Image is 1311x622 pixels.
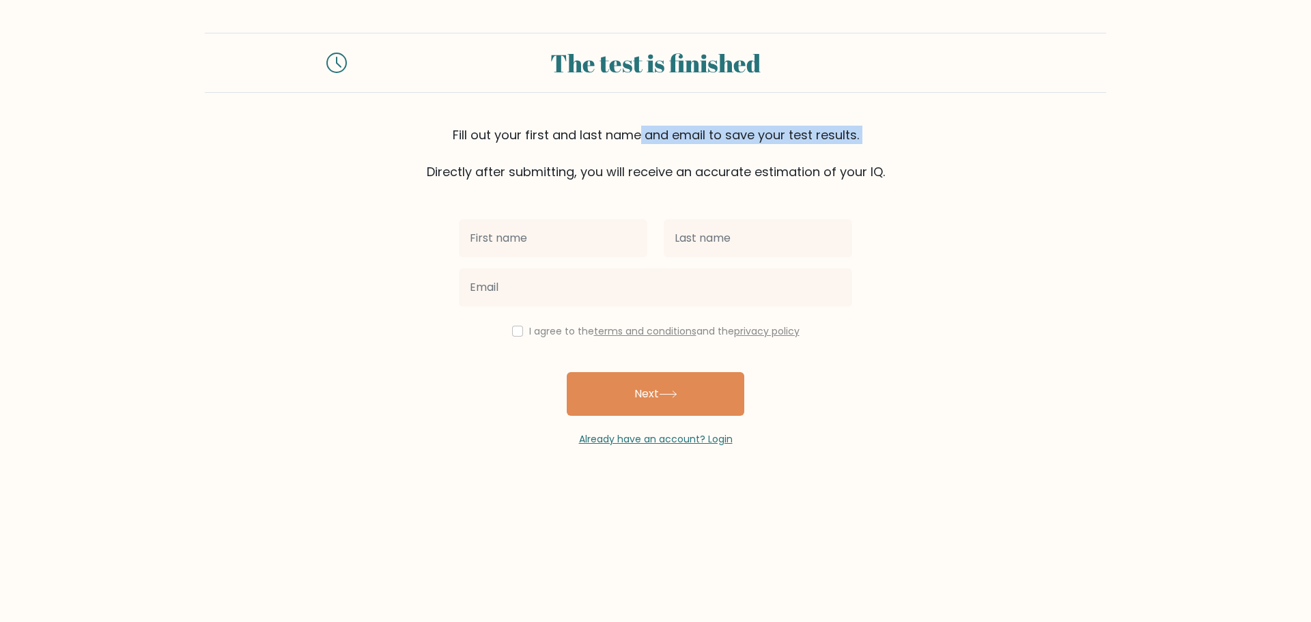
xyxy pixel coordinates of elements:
[459,268,852,307] input: Email
[205,126,1106,181] div: Fill out your first and last name and email to save your test results. Directly after submitting,...
[529,324,800,338] label: I agree to the and the
[363,44,948,81] div: The test is finished
[594,324,696,338] a: terms and conditions
[459,219,647,257] input: First name
[664,219,852,257] input: Last name
[567,372,744,416] button: Next
[579,432,733,446] a: Already have an account? Login
[734,324,800,338] a: privacy policy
